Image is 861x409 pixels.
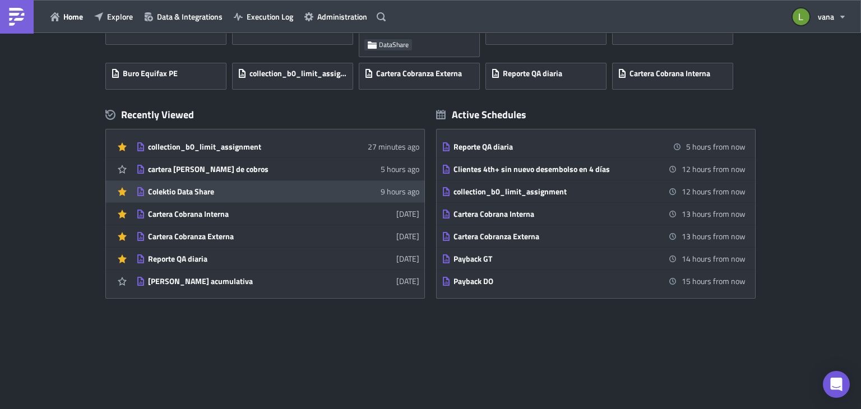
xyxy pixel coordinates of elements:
time: 2025-10-03 08:01 [682,275,746,287]
a: [PERSON_NAME] acumulativa[DATE] [136,270,419,292]
time: 2025-10-03 08:00 [682,253,746,264]
div: [PERSON_NAME] acumulativa [148,276,344,286]
time: 2025-10-02T14:24:13Z [381,185,419,197]
time: 2025-09-10T14:48:44Z [396,275,419,287]
button: Data & Integrations [138,8,228,25]
button: Execution Log [228,8,299,25]
time: 2025-10-02T18:15:27Z [381,163,419,175]
a: LPO Daily Report [485,12,612,57]
div: Cartera Cobrana Interna [148,209,344,219]
a: Reporte QA diaria [485,57,612,90]
time: 2025-10-03 07:00 [682,230,746,242]
div: Payback GT [453,254,650,264]
div: Cartera Cobranza Externa [148,231,344,241]
div: Clientes 4th+ sin nuevo desembolso en 4 días [453,164,650,174]
img: PushMetrics [8,8,26,26]
div: Cartera Cobrana Interna [453,209,650,219]
a: Reporte QA diaria5 hours from now [442,136,746,157]
div: Payback DO [453,276,650,286]
div: Reporte QA diaria [148,254,344,264]
a: Payback GT14 hours from now [442,248,746,269]
a: Cartera Cobranza Externa[DATE] [136,225,419,247]
a: cartera [PERSON_NAME] de cobros5 hours ago [136,158,419,180]
div: Colektio Data Share [148,187,344,197]
div: Open Intercom Messenger [823,371,850,398]
button: Home [45,8,89,25]
div: collection_b0_limit_assignment [148,142,344,152]
div: Recently Viewed [105,106,425,123]
a: collection_b0_limit_assignment [232,57,359,90]
a: Cartera Cobrana Interna [612,57,739,90]
a: Cartera Cobranza Externa [359,57,485,90]
span: Home [63,11,83,22]
span: Cartera Cobranza Externa [376,68,462,78]
span: Administration [317,11,367,22]
time: 2025-10-02T23:02:45Z [368,141,419,152]
a: Buro Experian (PE) [105,12,232,57]
span: Buro Equifax PE [123,68,178,78]
a: Buro Experian PE [612,12,739,57]
time: 2025-10-03 06:00 [682,185,746,197]
div: Active Schedules [436,108,526,121]
a: Reporte QA diaria[DATE] [136,248,419,269]
time: 2025-09-19T19:20:26Z [396,253,419,264]
a: Clientes 4th+ sin nuevo desembolso en 4 días12 hours from now [442,158,746,180]
span: DataShare [379,40,409,49]
a: Cartera Cobrana Interna13 hours from now [442,203,746,225]
time: 2025-10-03 06:50 [682,208,746,220]
a: Cartera Cobranza Externa13 hours from now [442,225,746,247]
button: vana [786,4,853,29]
button: Explore [89,8,138,25]
div: Cartera Cobranza Externa [453,231,650,241]
span: Explore [107,11,133,22]
a: Cartera Cobrana Interna[DATE] [136,203,419,225]
a: Buro Equifax PE [105,57,232,90]
a: collection_b0_limit_assignment27 minutes ago [136,136,419,157]
span: Reporte QA diaria [503,68,562,78]
time: 2025-09-25T17:05:54Z [396,230,419,242]
a: collection_b0_limit_assignment12 hours from now [442,180,746,202]
div: collection_b0_limit_assignment [453,187,650,197]
a: Payback DO15 hours from now [442,270,746,292]
div: Reporte QA diaria [453,142,650,152]
span: Execution Log [247,11,293,22]
a: Colektio Data ShareDataShare [359,12,485,57]
img: Avatar [791,7,811,26]
span: collection_b0_limit_assignment [249,68,347,78]
span: Data & Integrations [157,11,223,22]
a: Validacion creditos sin asignar - SAC [232,12,359,57]
div: cartera [PERSON_NAME] de cobros [148,164,344,174]
time: 2025-10-03 06:00 [682,163,746,175]
span: Cartera Cobrana Interna [629,68,710,78]
time: 2025-09-29T16:28:31Z [396,208,419,220]
a: Colektio Data Share9 hours ago [136,180,419,202]
time: 2025-10-02 23:00 [686,141,746,152]
span: vana [818,11,834,22]
button: Administration [299,8,373,25]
